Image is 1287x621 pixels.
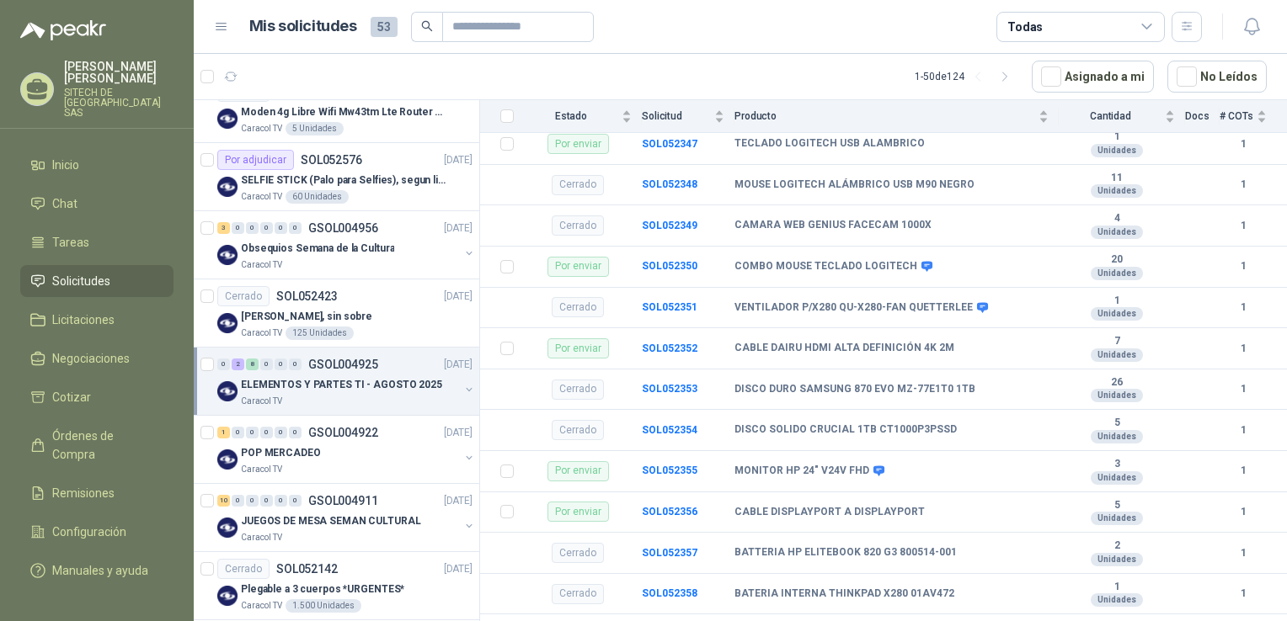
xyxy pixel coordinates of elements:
b: SOL052350 [642,260,697,272]
b: 1 [1220,300,1267,316]
b: 7 [1059,335,1175,348]
a: SOL052351 [642,301,697,313]
div: Unidades [1091,348,1143,362]
div: 0 [246,222,259,234]
p: GSOL004922 [308,427,378,438]
div: 0 [260,427,273,438]
b: 1 [1220,463,1267,479]
div: Unidades [1091,593,1143,607]
p: POP MERCADEO [241,445,321,461]
div: 0 [260,495,273,507]
p: [DATE] [444,289,473,305]
a: Tareas [20,226,174,258]
span: Órdenes de Compra [52,427,158,464]
a: SOL052353 [642,383,697,395]
button: Asignado a mi [1032,61,1154,93]
img: Company Logo [217,586,238,606]
img: Company Logo [217,313,238,333]
p: SOL052576 [301,154,362,166]
div: Unidades [1091,430,1143,443]
div: Por enviar [547,257,609,277]
p: [DATE] [444,561,473,577]
a: Solicitudes [20,265,174,297]
a: 3 0 0 0 0 0 GSOL004956[DATE] Company LogoObsequios Semana de la CulturaCaracol TV [217,218,476,272]
a: SOL052355 [642,464,697,476]
div: Por adjudicar [217,150,294,170]
p: [PERSON_NAME], sin sobre [241,309,372,325]
b: 1 [1059,295,1175,308]
b: COMBO MOUSE TECLADO LOGITECH [734,260,917,273]
a: SOL052358 [642,587,697,599]
div: Unidades [1091,307,1143,321]
p: Moden 4g Libre Wifi Mw43tm Lte Router Móvil Internet 5ghz [241,104,451,120]
b: CAMARA WEB GENIUS FACECAM 1000X [734,219,932,232]
span: Licitaciones [52,310,115,329]
b: 1 [1220,177,1267,193]
p: Caracol TV [241,190,282,204]
p: [DATE] [444,425,473,441]
a: 0 2 8 0 0 0 GSOL004925[DATE] Company LogoELEMENTOS Y PARTES TI - AGOSTO 2025Caracol TV [217,354,476,408]
img: Logo peakr [20,20,106,40]
div: Todas [1007,18,1043,36]
th: Producto [734,100,1059,133]
div: 10 [217,495,230,507]
div: 5 Unidades [286,122,344,135]
div: 60 Unidades [286,190,349,204]
span: Manuales y ayuda [52,561,148,580]
p: SOL052142 [276,563,338,575]
div: 0 [289,222,302,234]
div: 0 [232,222,244,234]
b: 1 [1220,504,1267,520]
div: 0 [217,358,230,370]
div: 0 [232,495,244,507]
b: SOL052348 [642,178,697,190]
div: 0 [289,495,302,507]
b: 5 [1059,499,1175,512]
th: Solicitud [642,100,734,133]
div: Por enviar [547,134,609,154]
b: CABLE DAIRU HDMI ALTA DEFINICIÓN 4K 2M [734,342,954,355]
b: SOL052352 [642,342,697,354]
div: Unidades [1091,471,1143,485]
span: Cotizar [52,388,91,406]
p: Caracol TV [241,531,282,544]
div: 0 [232,427,244,438]
th: Estado [524,100,642,133]
p: GSOL004911 [308,495,378,507]
img: Company Logo [217,381,238,401]
p: Plegable a 3 cuerpos *URGENTES* [241,581,404,597]
div: Cerrado [552,379,604,400]
img: Company Logo [217,245,238,265]
b: 1 [1220,422,1267,438]
div: Cerrado [217,559,270,579]
p: [DATE] [444,493,473,509]
p: [DATE] [444,357,473,373]
b: TECLADO LOGITECH USB ALAMBRICO [734,137,925,151]
a: Inicio [20,149,174,181]
b: 1 [1059,130,1175,144]
span: Configuración [52,523,126,541]
b: 1 [1220,341,1267,357]
b: 1 [1220,586,1267,602]
b: BATERIA INTERNA THINKPAD X280 01AV472 [734,587,954,601]
b: 5 [1059,417,1175,430]
p: Caracol TV [241,258,282,272]
b: 26 [1059,376,1175,390]
a: SOL052349 [642,220,697,231]
div: 0 [275,358,287,370]
img: Company Logo [217,517,238,538]
b: 1 [1220,218,1267,234]
div: 0 [246,495,259,507]
div: 0 [289,358,302,370]
h1: Mis solicitudes [249,14,357,39]
p: Caracol TV [241,326,282,340]
div: 3 [217,222,230,234]
p: SOL052423 [276,290,338,302]
p: Caracol TV [241,463,282,476]
span: 53 [371,17,398,37]
div: Cerrado [552,297,604,317]
div: 0 [275,495,287,507]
